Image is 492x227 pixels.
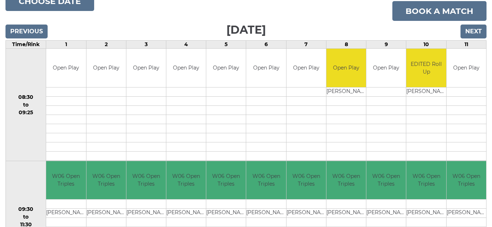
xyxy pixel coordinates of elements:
td: 4 [166,41,206,49]
td: W06 Open Triples [246,161,286,200]
td: W06 Open Triples [447,161,486,200]
td: [PERSON_NAME] [366,209,406,218]
td: [PERSON_NAME] [46,209,86,218]
td: 11 [446,41,486,49]
td: [PERSON_NAME] [126,209,166,218]
td: [PERSON_NAME] [406,87,446,96]
td: Open Play [86,49,126,87]
td: 9 [366,41,406,49]
td: Open Play [447,49,486,87]
td: W06 Open Triples [86,161,126,200]
td: Open Play [326,49,366,87]
td: W06 Open Triples [406,161,446,200]
td: W06 Open Triples [126,161,166,200]
td: [PERSON_NAME] [86,209,126,218]
td: W06 Open Triples [366,161,406,200]
a: Book a match [392,1,487,21]
td: [PERSON_NAME] [286,209,326,218]
td: [PERSON_NAME] [447,209,486,218]
td: 2 [86,41,126,49]
td: EDITED Roll Up [406,49,446,87]
td: Open Play [46,49,86,87]
td: Time/Rink [6,41,46,49]
td: W06 Open Triples [326,161,366,200]
td: [PERSON_NAME] [166,209,206,218]
td: [PERSON_NAME] [326,209,366,218]
td: 1 [46,41,86,49]
td: Open Play [366,49,406,87]
td: W06 Open Triples [206,161,246,200]
td: 3 [126,41,166,49]
td: [PERSON_NAME] [246,209,286,218]
td: [PERSON_NAME] [406,209,446,218]
td: [PERSON_NAME] [326,87,366,96]
td: 10 [406,41,446,49]
td: Open Play [246,49,286,87]
td: 6 [246,41,286,49]
td: [PERSON_NAME] [206,209,246,218]
td: 08:30 to 09:25 [6,49,46,161]
td: Open Play [286,49,326,87]
td: Open Play [206,49,246,87]
td: W06 Open Triples [166,161,206,200]
td: 5 [206,41,246,49]
td: Open Play [166,49,206,87]
td: 7 [286,41,326,49]
td: 8 [326,41,366,49]
td: W06 Open Triples [46,161,86,200]
input: Next [460,25,487,38]
input: Previous [5,25,48,38]
td: W06 Open Triples [286,161,326,200]
td: Open Play [126,49,166,87]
